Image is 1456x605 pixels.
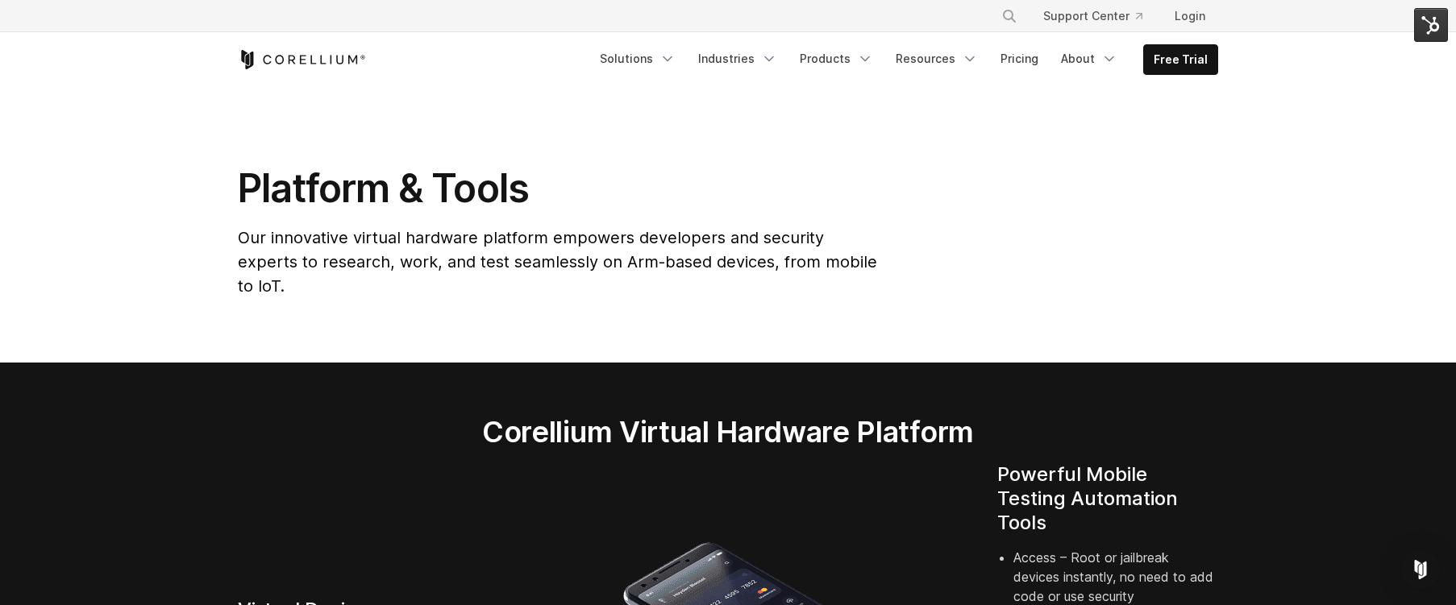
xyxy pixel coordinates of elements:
img: HubSpot Tools Menu Toggle [1414,8,1448,42]
a: Industries [688,44,787,73]
a: Free Trial [1144,45,1217,74]
a: Solutions [590,44,685,73]
a: Resources [886,44,988,73]
h2: Corellium Virtual Hardware Platform [406,414,1049,450]
div: Navigation Menu [982,2,1218,31]
a: Pricing [991,44,1048,73]
div: Navigation Menu [590,44,1218,75]
a: About [1051,44,1127,73]
a: Corellium Home [238,50,366,69]
a: Products [790,44,883,73]
a: Support Center [1030,2,1155,31]
div: Open Intercom Messenger [1401,550,1440,589]
a: Login [1162,2,1218,31]
h4: Powerful Mobile Testing Automation Tools [997,462,1218,535]
span: Our innovative virtual hardware platform empowers developers and security experts to research, wo... [238,228,877,296]
button: Search [995,2,1024,31]
h1: Platform & Tools [238,164,880,213]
